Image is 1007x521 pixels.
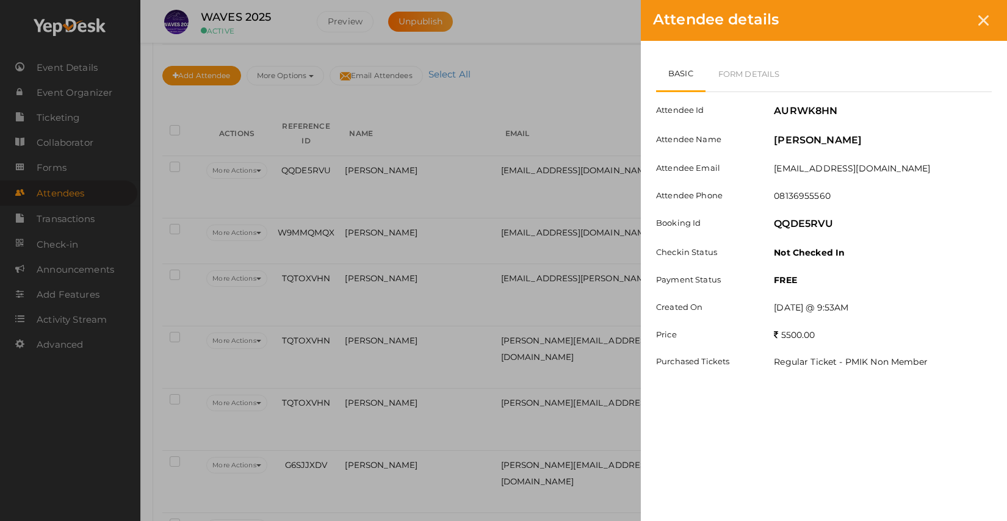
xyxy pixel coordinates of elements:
[765,329,1001,341] div: 5500.00
[774,134,862,148] label: [PERSON_NAME]
[774,162,930,174] label: [EMAIL_ADDRESS][DOMAIN_NAME]
[774,356,992,368] li: Regular Ticket - PMIK Non Member
[647,104,765,116] label: Attendee Id
[647,217,765,229] label: Booking Id
[647,274,765,286] label: Payment Status
[656,56,706,92] a: Basic
[774,275,797,286] b: FREE
[647,246,765,258] label: Checkin Status
[774,301,848,314] label: [DATE] @ 9:53AM
[647,356,765,367] label: Purchased Tickets
[647,190,765,201] label: Attendee Phone
[774,104,837,118] label: AURWK8HN
[647,301,765,313] label: Created On
[774,247,845,258] b: Not Checked In
[647,162,765,174] label: Attendee Email
[647,329,765,340] label: Price
[706,56,793,92] a: Form Details
[774,217,833,231] label: QQDE5RVU
[647,134,765,145] label: Attendee Name
[774,190,831,202] label: 08136955560
[653,10,779,28] span: Attendee details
